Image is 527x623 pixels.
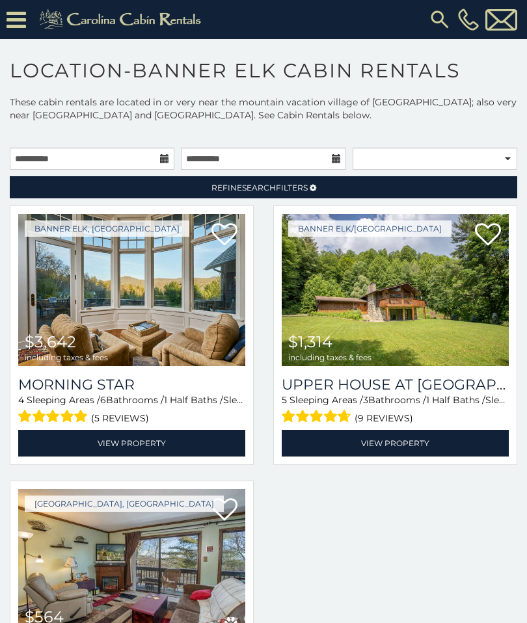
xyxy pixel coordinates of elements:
[18,393,245,427] div: Sleeping Areas / Bathrooms / Sleeps:
[100,394,106,406] span: 6
[18,430,245,457] a: View Property
[18,376,245,393] a: Morning Star
[288,220,452,237] a: Banner Elk/[GEOGRAPHIC_DATA]
[455,8,482,31] a: [PHONE_NUMBER]
[288,332,332,351] span: $1,314
[282,376,509,393] h3: Upper House at Tiffanys Estate
[428,8,452,31] img: search-regular.svg
[91,410,149,427] span: (5 reviews)
[282,214,509,366] img: Upper House at Tiffanys Estate
[288,353,372,362] span: including taxes & fees
[25,332,76,351] span: $3,642
[25,220,189,237] a: Banner Elk, [GEOGRAPHIC_DATA]
[18,394,24,406] span: 4
[355,410,413,427] span: (9 reviews)
[475,222,501,249] a: Add to favorites
[10,176,517,198] a: RefineSearchFilters
[211,183,308,192] span: Refine Filters
[33,7,212,33] img: Khaki-logo.png
[164,394,223,406] span: 1 Half Baths /
[282,214,509,366] a: Upper House at Tiffanys Estate $1,314 including taxes & fees
[282,393,509,427] div: Sleeping Areas / Bathrooms / Sleeps:
[25,496,224,512] a: [GEOGRAPHIC_DATA], [GEOGRAPHIC_DATA]
[25,353,108,362] span: including taxes & fees
[18,214,245,366] img: Morning Star
[242,183,276,192] span: Search
[426,394,485,406] span: 1 Half Baths /
[18,214,245,366] a: Morning Star $3,642 including taxes & fees
[282,394,287,406] span: 5
[282,376,509,393] a: Upper House at [GEOGRAPHIC_DATA]
[282,430,509,457] a: View Property
[211,222,237,249] a: Add to favorites
[363,394,368,406] span: 3
[211,497,237,524] a: Add to favorites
